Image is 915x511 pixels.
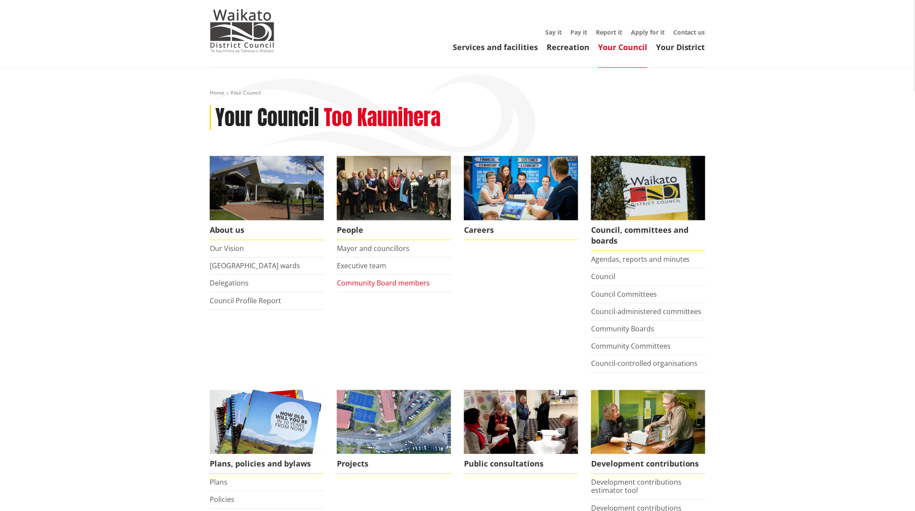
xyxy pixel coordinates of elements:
[453,42,538,52] a: Services and facilities
[596,28,622,36] a: Report it
[591,341,671,351] a: Community Committees
[210,89,705,97] nav: breadcrumb
[591,254,690,264] a: Agendas, reports and minutes
[337,156,451,240] a: 2022 Council People
[210,156,324,220] img: WDC Building 0015
[464,390,578,474] a: public-consultations Public consultations
[545,28,562,36] a: Say it
[337,261,386,270] a: Executive team
[591,156,705,220] img: Waikato-District-Council-sign
[210,89,224,96] a: Home
[591,359,698,368] a: Council-controlled organisations
[598,42,647,52] a: Your Council
[337,390,451,454] img: DJI_0336
[591,156,705,251] a: Waikato-District-Council-sign Council, committees and boards
[591,272,615,281] a: Council
[591,289,657,299] a: Council Committees
[337,156,451,220] img: 2022 Council
[210,296,281,305] a: Council Profile Report
[210,454,324,474] span: Plans, policies and bylaws
[210,261,300,270] a: [GEOGRAPHIC_DATA] wards
[337,244,410,253] a: Mayor and councillors
[673,28,705,36] a: Contact us
[547,42,589,52] a: Recreation
[464,390,578,454] img: public-consultations
[210,244,244,253] a: Our Vision
[464,454,578,474] span: Public consultations
[210,156,324,240] a: WDC Building 0015 About us
[631,28,665,36] a: Apply for it
[464,156,578,220] img: Office staff in meeting - Career page
[591,324,654,333] a: Community Boards
[210,9,275,52] img: Waikato District Council - Te Kaunihera aa Takiwaa o Waikato
[210,220,324,240] span: About us
[591,307,702,316] a: Council-administered committees
[210,390,324,474] a: We produce a number of plans, policies and bylaws including the Long Term Plan Plans, policies an...
[464,220,578,240] span: Careers
[591,454,705,474] span: Development contributions
[210,278,249,288] a: Delegations
[591,390,705,454] img: Fees
[337,278,430,288] a: Community Board members
[591,220,705,251] span: Council, committees and boards
[337,390,451,474] a: Projects
[230,89,261,96] span: Your Council
[215,105,319,130] h1: Your Council
[570,28,587,36] a: Pay it
[656,42,705,52] a: Your District
[337,220,451,240] span: People
[324,105,441,130] h2: Too Kaunihera
[337,454,451,474] span: Projects
[464,156,578,240] a: Careers
[875,475,906,506] iframe: Messenger Launcher
[591,390,705,474] a: FInd out more about fees and fines here Development contributions
[210,477,227,487] a: Plans
[210,390,324,454] img: Long Term Plan
[210,495,234,504] a: Policies
[591,477,681,495] a: Development contributions estimator tool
